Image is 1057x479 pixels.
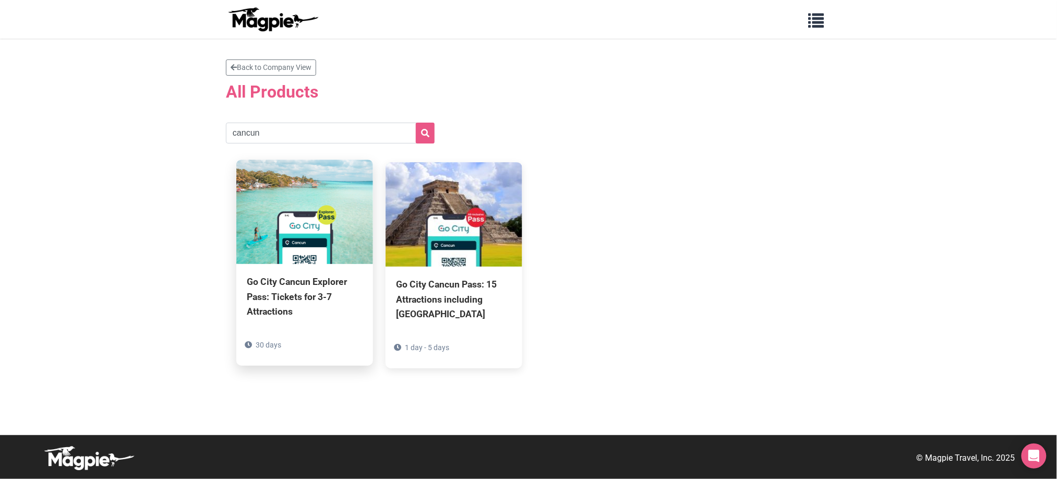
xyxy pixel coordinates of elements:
span: 30 days [256,341,281,349]
a: Go City Cancun Explorer Pass: Tickets for 3-7 Attractions 30 days [236,160,373,365]
img: logo-white-d94fa1abed81b67a048b3d0f0ab5b955.png [42,446,136,471]
h2: All Products [226,82,831,102]
div: Go City Cancun Explorer Pass: Tickets for 3-7 Attractions [247,274,363,318]
a: Go City Cancun Pass: 15 Attractions including [GEOGRAPHIC_DATA] 1 day - 5 days [386,162,522,368]
a: Back to Company View [226,59,316,76]
input: Search products... [226,123,435,143]
img: logo-ab69f6fb50320c5b225c76a69d11143b.png [226,7,320,32]
img: Go City Cancun Pass: 15 Attractions including Chichén Itzá [386,162,522,267]
p: © Magpie Travel, Inc. 2025 [917,451,1015,465]
div: Go City Cancun Pass: 15 Attractions including [GEOGRAPHIC_DATA] [396,277,512,321]
span: 1 day - 5 days [405,343,449,352]
div: Open Intercom Messenger [1022,444,1047,469]
img: Go City Cancun Explorer Pass: Tickets for 3-7 Attractions [236,160,373,264]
